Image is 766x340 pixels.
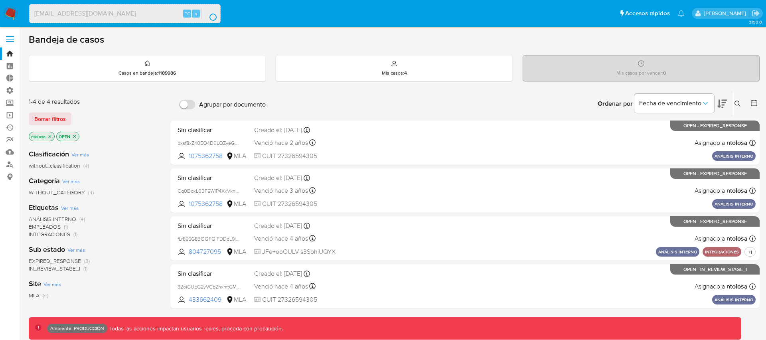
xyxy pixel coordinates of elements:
span: Accesos rápidos [625,9,670,18]
a: Salir [752,9,760,18]
p: Ambiente: PRODUCCIÓN [50,327,104,330]
p: nicolas.tolosa@mercadolibre.com [704,10,749,17]
p: Todas las acciones impactan usuarios reales, proceda con precaución. [107,325,283,332]
span: ⌥ [184,10,190,17]
button: search-icon [201,8,217,19]
span: s [195,10,197,17]
input: Buscar usuario o caso... [30,8,220,19]
a: Notificaciones [678,10,685,17]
